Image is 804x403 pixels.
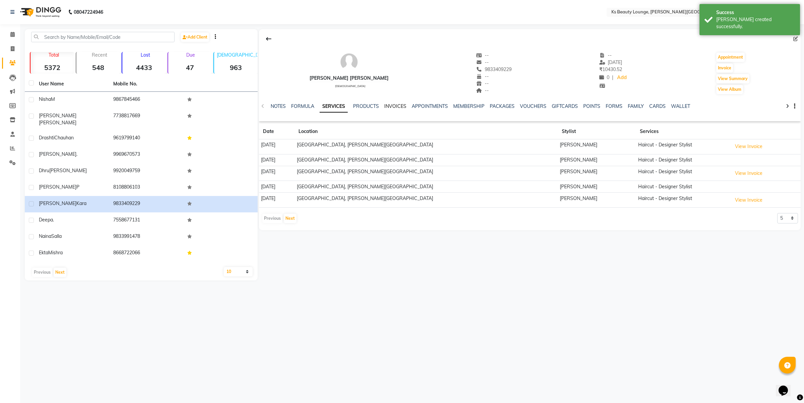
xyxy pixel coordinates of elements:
[51,233,62,239] span: Salla
[558,124,636,139] th: Stylist
[732,195,765,205] button: View Invoice
[109,229,184,245] td: 9833991478
[671,103,690,109] a: WALLET
[214,63,258,72] strong: 963
[39,233,51,239] span: Naina
[284,214,296,223] button: Next
[294,166,557,181] td: [GEOGRAPHIC_DATA], [PERSON_NAME][GEOGRAPHIC_DATA]
[384,103,406,109] a: INVOICES
[39,250,48,256] span: Ekta
[616,73,628,82] a: Add
[109,196,184,212] td: 9833409229
[476,59,489,65] span: --
[259,139,295,154] td: [DATE]
[181,32,209,42] a: Add Client
[39,135,54,141] span: Drashti
[122,63,166,72] strong: 4433
[716,63,733,73] button: Invoice
[39,151,76,157] span: [PERSON_NAME]
[476,52,489,58] span: --
[294,154,557,166] td: [GEOGRAPHIC_DATA], [PERSON_NAME][GEOGRAPHIC_DATA]
[168,63,212,72] strong: 47
[583,103,600,109] a: POINTS
[636,154,730,166] td: Haircut - Designer Stylist
[716,85,743,94] button: View Album
[628,103,644,109] a: FAMILY
[294,193,557,208] td: [GEOGRAPHIC_DATA], [PERSON_NAME][GEOGRAPHIC_DATA]
[109,163,184,180] td: 9920049759
[54,268,66,277] button: Next
[294,124,557,139] th: Location
[39,217,53,223] span: Deepa
[636,193,730,208] td: Haircut - Designer Stylist
[353,103,379,109] a: PRODUCTS
[79,52,120,58] p: Recent
[259,154,295,166] td: [DATE]
[259,193,295,208] td: [DATE]
[335,84,365,88] span: [DEMOGRAPHIC_DATA]
[35,76,109,92] th: User Name
[636,139,730,154] td: Haircut - Designer Stylist
[476,80,489,86] span: --
[262,32,276,45] div: Back to Client
[109,92,184,108] td: 9867845466
[716,74,749,83] button: View Summary
[76,63,120,72] strong: 548
[39,184,76,190] span: [PERSON_NAME]
[558,139,636,154] td: [PERSON_NAME]
[320,100,348,113] a: SERVICES
[39,167,49,174] span: Dhru
[51,96,55,102] span: M
[109,180,184,196] td: 8108806103
[259,124,295,139] th: Date
[17,3,63,21] img: logo
[49,167,87,174] span: [PERSON_NAME]
[30,63,74,72] strong: 5372
[599,74,609,80] span: 0
[732,141,765,152] button: View Invoice
[109,76,184,92] th: Mobile No.
[716,53,745,62] button: Appointment
[125,52,166,58] p: Lost
[271,103,286,109] a: NOTES
[39,96,51,102] span: Nisha
[636,181,730,193] td: Haircut - Designer Stylist
[636,124,730,139] th: Services
[558,181,636,193] td: [PERSON_NAME]
[39,200,76,206] span: [PERSON_NAME]
[259,181,295,193] td: [DATE]
[552,103,578,109] a: GIFTCARDS
[76,200,86,206] span: kara
[109,245,184,262] td: 8668722066
[339,52,359,72] img: avatar
[33,52,74,58] p: Total
[732,168,765,179] button: View Invoice
[74,3,103,21] b: 08047224946
[412,103,448,109] a: APPOINTMENTS
[39,113,76,119] span: [PERSON_NAME]
[109,212,184,229] td: 7558677131
[649,103,666,109] a: CARDS
[170,52,212,58] p: Due
[606,103,622,109] a: FORMS
[520,103,546,109] a: VOUCHERS
[48,250,63,256] span: Mishra
[109,108,184,130] td: 7738817669
[453,103,484,109] a: MEMBERSHIP
[76,184,79,190] span: P
[599,52,612,58] span: --
[716,9,795,16] div: Success
[39,120,76,126] span: [PERSON_NAME]
[558,166,636,181] td: [PERSON_NAME]
[776,376,797,396] iframe: chat widget
[476,87,489,93] span: --
[599,59,622,65] span: [DATE]
[259,166,295,181] td: [DATE]
[558,193,636,208] td: [PERSON_NAME]
[294,139,557,154] td: [GEOGRAPHIC_DATA], [PERSON_NAME][GEOGRAPHIC_DATA]
[310,75,389,82] div: [PERSON_NAME] [PERSON_NAME]
[76,151,77,157] span: .
[716,16,795,30] div: Bill created successfully.
[291,103,314,109] a: FORMULA
[31,32,175,42] input: Search by Name/Mobile/Email/Code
